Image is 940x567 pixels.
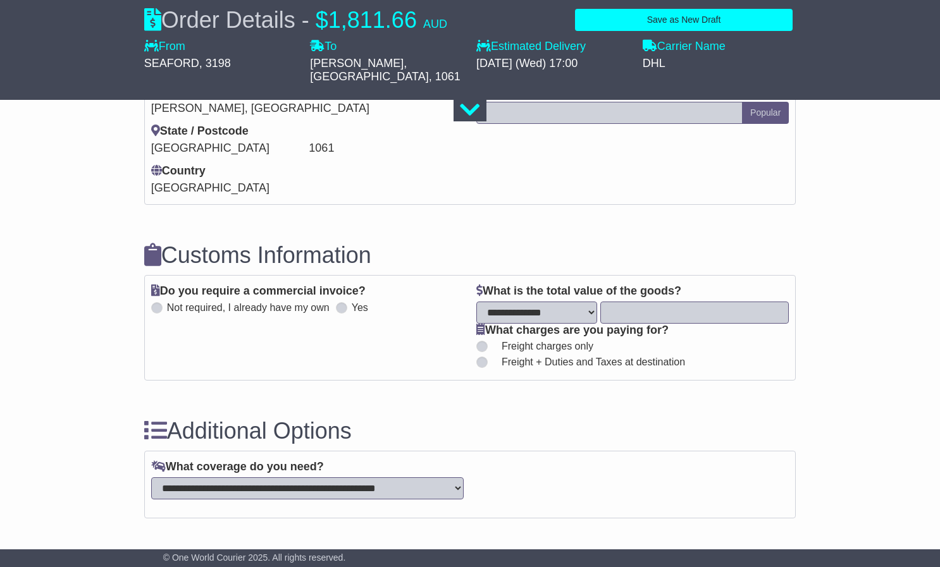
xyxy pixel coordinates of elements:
span: [PERSON_NAME], [GEOGRAPHIC_DATA] [310,57,428,83]
label: What is the total value of the goods? [476,284,681,298]
span: $ [316,7,328,33]
div: [DATE] (Wed) 17:00 [476,57,630,71]
div: 1061 [309,142,464,155]
label: From [144,40,185,54]
div: [PERSON_NAME], [GEOGRAPHIC_DATA] [151,102,464,116]
h3: Additional Options [144,418,796,444]
label: Not required, I already have my own [167,302,330,314]
div: [GEOGRAPHIC_DATA] [151,142,306,155]
span: , 3198 [199,57,231,70]
label: What charges are you paying for? [476,324,669,338]
label: Country [151,164,206,178]
label: Do you require a commercial invoice? [151,284,366,298]
label: Yes [352,302,368,314]
label: What coverage do you need? [151,460,324,474]
span: Freight + Duties and Taxes at destination [502,356,685,368]
span: , 1061 [429,70,461,83]
span: AUD [423,18,447,30]
label: To [310,40,337,54]
div: DHL [643,57,796,71]
button: Save as New Draft [575,9,793,31]
span: SEAFORD [144,57,199,70]
h3: Customs Information [144,243,796,268]
label: State / Postcode [151,125,249,138]
label: Estimated Delivery [476,40,630,54]
span: [GEOGRAPHIC_DATA] [151,181,269,194]
span: 1,811.66 [328,7,417,33]
label: Carrier Name [643,40,726,54]
div: Order Details - [144,6,447,34]
span: © One World Courier 2025. All rights reserved. [163,552,346,563]
label: Freight charges only [486,340,593,352]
